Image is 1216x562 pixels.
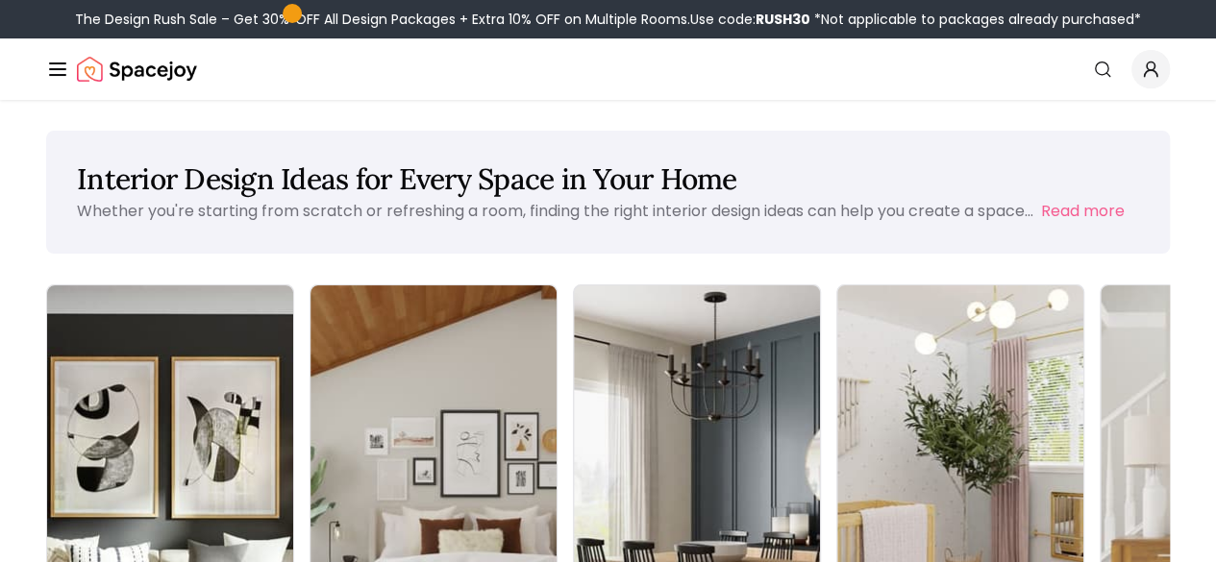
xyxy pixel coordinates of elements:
button: Read more [1041,200,1125,223]
a: Spacejoy [77,50,197,88]
img: Spacejoy Logo [77,50,197,88]
p: Whether you're starting from scratch or refreshing a room, finding the right interior design idea... [77,200,1033,222]
div: The Design Rush Sale – Get 30% OFF All Design Packages + Extra 10% OFF on Multiple Rooms. [75,10,1141,29]
span: Use code: [690,10,810,29]
span: *Not applicable to packages already purchased* [810,10,1141,29]
nav: Global [46,38,1170,100]
b: RUSH30 [756,10,810,29]
h1: Interior Design Ideas for Every Space in Your Home [77,161,1139,196]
